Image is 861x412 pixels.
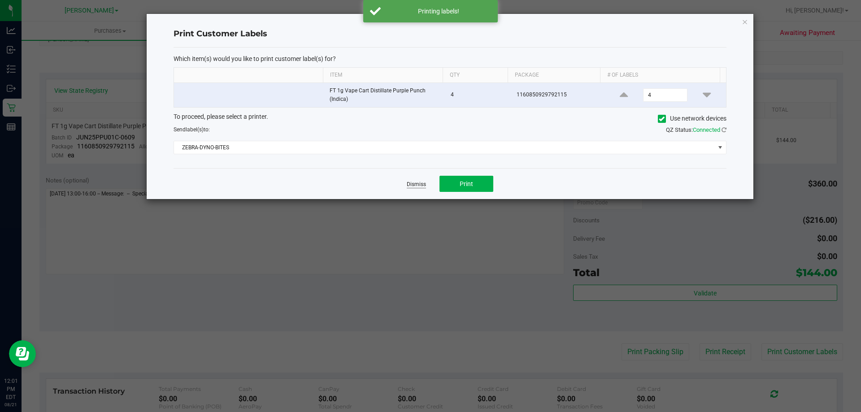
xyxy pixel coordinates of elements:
th: # of labels [600,68,720,83]
th: Qty [443,68,508,83]
label: Use network devices [658,114,726,123]
span: Send to: [174,126,210,133]
th: Package [508,68,600,83]
span: ZEBRA-DYNO-BITES [174,141,715,154]
div: Printing labels! [386,7,491,16]
span: label(s) [186,126,204,133]
h4: Print Customer Labels [174,28,726,40]
td: 1160850929792115 [511,83,605,107]
div: To proceed, please select a printer. [167,112,733,126]
p: Which item(s) would you like to print customer label(s) for? [174,55,726,63]
a: Dismiss [407,181,426,188]
td: 4 [445,83,511,107]
span: QZ Status: [666,126,726,133]
span: Print [460,180,473,187]
span: Connected [693,126,720,133]
td: FT 1g Vape Cart Distillate Purple Punch (Indica) [324,83,445,107]
iframe: Resource center [9,340,36,367]
button: Print [439,176,493,192]
th: Item [323,68,443,83]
